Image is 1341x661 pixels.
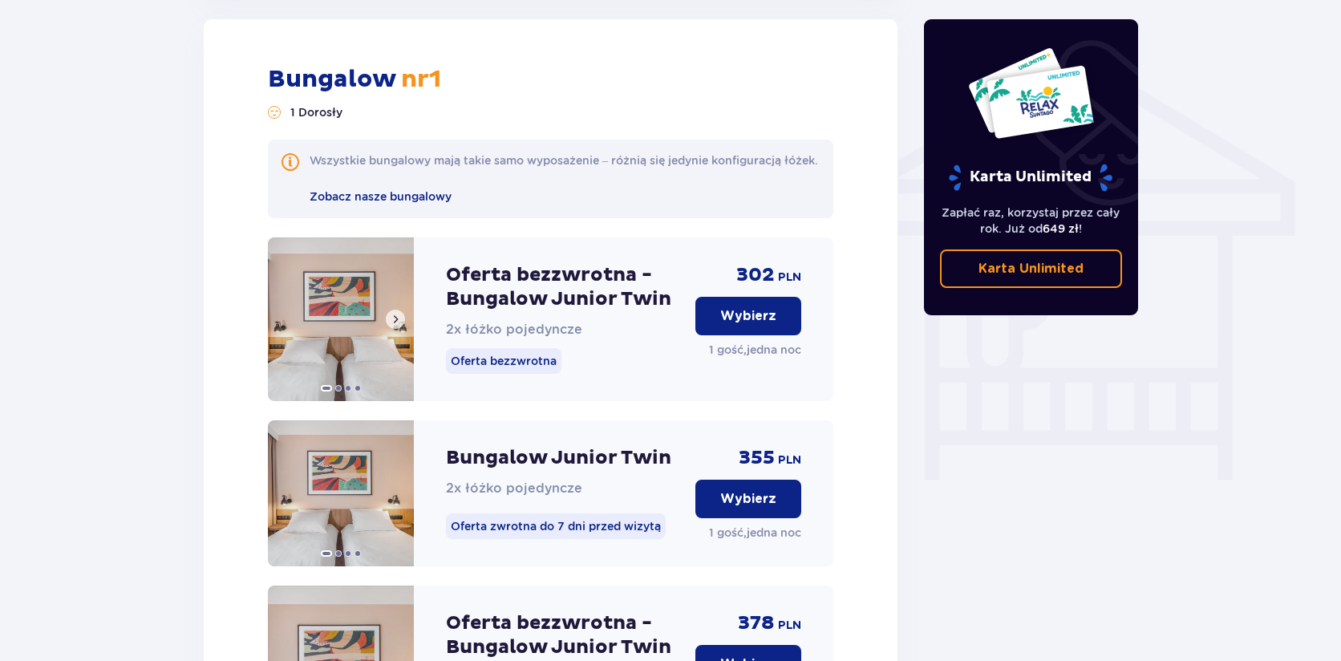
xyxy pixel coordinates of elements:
[940,249,1123,288] a: Karta Unlimited
[446,263,683,311] p: Oferta bezzwrotna - Bungalow Junior Twin
[695,297,801,335] button: Wybierz
[947,164,1114,192] p: Karta Unlimited
[709,342,801,358] p: 1 gość , jedna noc
[395,64,441,94] span: nr 1
[268,64,441,95] p: Bungalow
[978,260,1084,278] p: Karta Unlimited
[778,452,801,468] span: PLN
[940,205,1123,237] p: Zapłać raz, korzystaj przez cały rok. Już od !
[967,47,1095,140] img: Dwie karty całoroczne do Suntago z napisem 'UNLIMITED RELAX', na białym tle z tropikalnymi liśćmi...
[736,263,775,287] span: 302
[446,322,582,337] span: 2x łóżko pojedyncze
[695,480,801,518] button: Wybierz
[739,446,775,470] span: 355
[310,152,818,168] div: Wszystkie bungalowy mają takie samo wyposażenie – różnią się jedynie konfiguracją łóżek.
[268,237,414,401] img: Oferta bezzwrotna - Bungalow Junior Twin
[310,188,452,205] a: Zobacz nasze bungalowy
[446,513,666,539] p: Oferta zwrotna do 7 dni przed wizytą
[268,420,414,566] img: Bungalow Junior Twin
[446,348,561,374] p: Oferta bezzwrotna
[1043,222,1079,235] span: 649 zł
[446,446,671,470] p: Bungalow Junior Twin
[778,270,801,286] span: PLN
[720,307,776,325] p: Wybierz
[778,618,801,634] span: PLN
[310,190,452,203] span: Zobacz nasze bungalowy
[268,106,281,119] img: Liczba gości
[709,525,801,541] p: 1 gość , jedna noc
[738,611,775,635] span: 378
[290,104,342,120] p: 1 Dorosły
[720,490,776,508] p: Wybierz
[446,481,582,496] span: 2x łóżko pojedyncze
